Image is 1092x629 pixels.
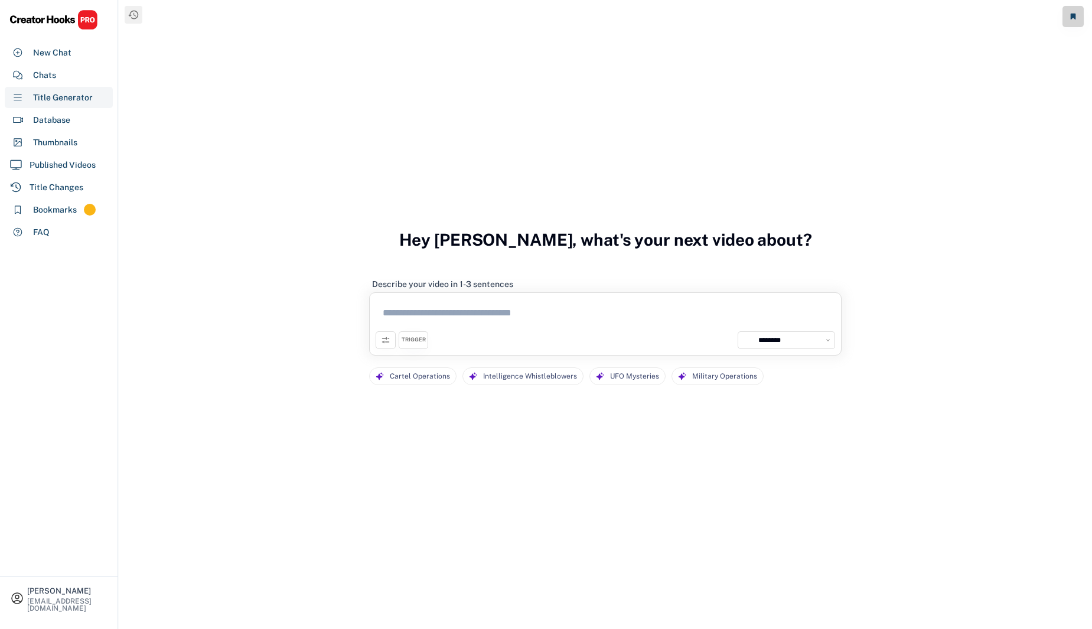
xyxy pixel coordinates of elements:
[483,368,577,385] div: Intelligence Whistleblowers
[33,204,77,216] div: Bookmarks
[33,69,56,82] div: Chats
[692,368,757,385] div: Military Operations
[30,181,83,194] div: Title Changes
[399,217,812,262] h3: Hey [PERSON_NAME], what's your next video about?
[610,368,659,385] div: UFO Mysteries
[741,335,752,346] img: yH5BAEAAAAALAAAAAABAAEAAAIBRAA7
[33,136,77,149] div: Thumbnails
[9,9,98,30] img: CHPRO%20Logo.svg
[33,226,50,239] div: FAQ
[33,47,71,59] div: New Chat
[27,598,107,612] div: [EMAIL_ADDRESS][DOMAIN_NAME]
[27,587,107,595] div: [PERSON_NAME]
[372,279,513,289] div: Describe your video in 1-3 sentences
[33,92,93,104] div: Title Generator
[30,159,96,171] div: Published Videos
[33,114,70,126] div: Database
[390,368,450,385] div: Cartel Operations
[402,336,426,344] div: TRIGGER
